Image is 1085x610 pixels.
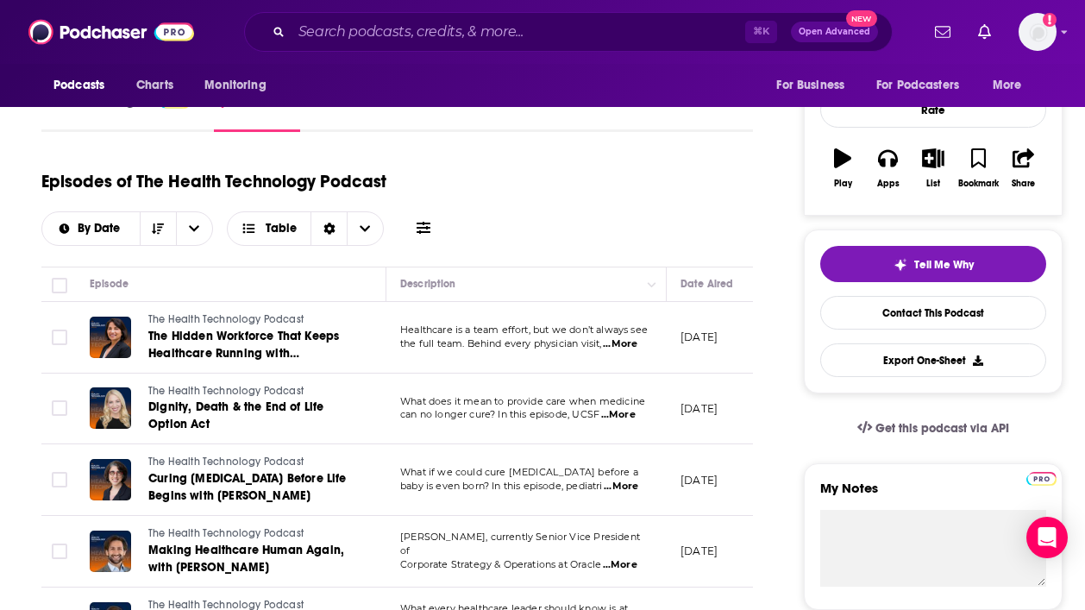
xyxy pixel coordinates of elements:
[981,69,1044,102] button: open menu
[1019,13,1057,51] span: Logged in as weareheadstart
[791,22,878,42] button: Open AdvancedNew
[958,179,999,189] div: Bookmark
[214,92,300,132] a: Episodes246
[148,470,355,505] a: Curing [MEDICAL_DATA] Before Life Begins with [PERSON_NAME]
[53,73,104,97] span: Podcasts
[820,343,1046,377] button: Export One-Sheet
[148,543,344,575] span: Making Healthcare Human Again, with [PERSON_NAME]
[400,531,640,557] span: [PERSON_NAME], currently Senior Vice President of
[400,337,602,349] span: the full team. Behind every physician visit,
[745,21,777,43] span: ⌘ K
[875,421,1009,436] span: Get this podcast via API
[400,466,638,478] span: What if we could cure [MEDICAL_DATA] before a
[104,92,190,132] a: InsightsPodchaser Pro
[140,212,176,245] button: Sort Direction
[1026,472,1057,486] img: Podchaser Pro
[486,92,530,132] a: Lists2
[844,407,1023,450] a: Get this podcast via API
[846,10,877,27] span: New
[148,328,355,362] a: The Hidden Workforce That Keeps Healthcare Running with [PERSON_NAME]
[956,137,1000,199] button: Bookmark
[78,223,126,235] span: By Date
[1026,469,1057,486] a: Pro website
[148,399,323,431] span: Dignity, Death & the End of Life Option Act
[993,73,1022,97] span: More
[776,73,844,97] span: For Business
[398,92,461,132] a: Credits1
[52,330,67,345] span: Toggle select row
[227,211,385,246] button: Choose View
[41,69,127,102] button: open menu
[52,544,67,559] span: Toggle select row
[603,337,637,351] span: ...More
[820,92,1046,128] div: Rate
[204,73,266,97] span: Monitoring
[642,274,662,295] button: Column Actions
[148,329,339,378] span: The Hidden Workforce That Keeps Healthcare Running with [PERSON_NAME]
[865,69,984,102] button: open menu
[680,330,718,344] p: [DATE]
[1019,13,1057,51] button: Show profile menu
[926,179,940,189] div: List
[148,455,355,470] a: The Health Technology Podcast
[971,17,998,47] a: Show notifications dropdown
[820,246,1046,282] button: tell me why sparkleTell Me Why
[148,312,355,328] a: The Health Technology Podcast
[680,401,718,416] p: [DATE]
[1012,179,1035,189] div: Share
[555,92,597,132] a: Similar
[914,258,974,272] span: Tell Me Why
[400,274,455,294] div: Description
[292,18,745,46] input: Search podcasts, credits, & more...
[1026,517,1068,558] div: Open Intercom Messenger
[799,28,870,36] span: Open Advanced
[764,69,866,102] button: open menu
[400,324,648,336] span: Healthcare is a team effort, but we don’t always see
[820,137,865,199] button: Play
[148,542,355,576] a: Making Healthcare Human Again, with [PERSON_NAME]
[834,179,852,189] div: Play
[28,16,194,48] img: Podchaser - Follow, Share and Rate Podcasts
[266,223,297,235] span: Table
[90,274,129,294] div: Episode
[42,223,140,235] button: open menu
[877,179,900,189] div: Apps
[601,408,636,422] span: ...More
[1001,137,1046,199] button: Share
[400,408,599,420] span: can no longer cure? In this episode, UCSF
[876,73,959,97] span: For Podcasters
[865,137,910,199] button: Apps
[148,384,355,399] a: The Health Technology Podcast
[820,480,1046,510] label: My Notes
[310,212,347,245] div: Sort Direction
[244,12,893,52] div: Search podcasts, credits, & more...
[680,473,718,487] p: [DATE]
[1043,13,1057,27] svg: Add a profile image
[52,472,67,487] span: Toggle select row
[136,73,173,97] span: Charts
[911,137,956,199] button: List
[41,92,80,132] a: About
[192,69,288,102] button: open menu
[604,480,638,494] span: ...More
[148,471,347,503] span: Curing [MEDICAL_DATA] Before Life Begins with [PERSON_NAME]
[176,212,212,245] button: open menu
[400,480,603,492] span: baby is even born? In this episode, pediatri
[41,171,386,192] h1: Episodes of The Health Technology Podcast
[603,558,637,572] span: ...More
[680,274,733,294] div: Date Aired
[148,399,355,433] a: Dignity, Death & the End of Life Option Act
[148,313,304,325] span: The Health Technology Podcast
[400,395,645,407] span: What does it mean to provide care when medicine
[400,558,601,570] span: Corporate Strategy & Operations at Oracle
[820,296,1046,330] a: Contact This Podcast
[680,544,718,558] p: [DATE]
[148,526,355,542] a: The Health Technology Podcast
[125,69,184,102] a: Charts
[148,527,304,539] span: The Health Technology Podcast
[148,456,304,468] span: The Health Technology Podcast
[52,400,67,416] span: Toggle select row
[324,92,374,132] a: Reviews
